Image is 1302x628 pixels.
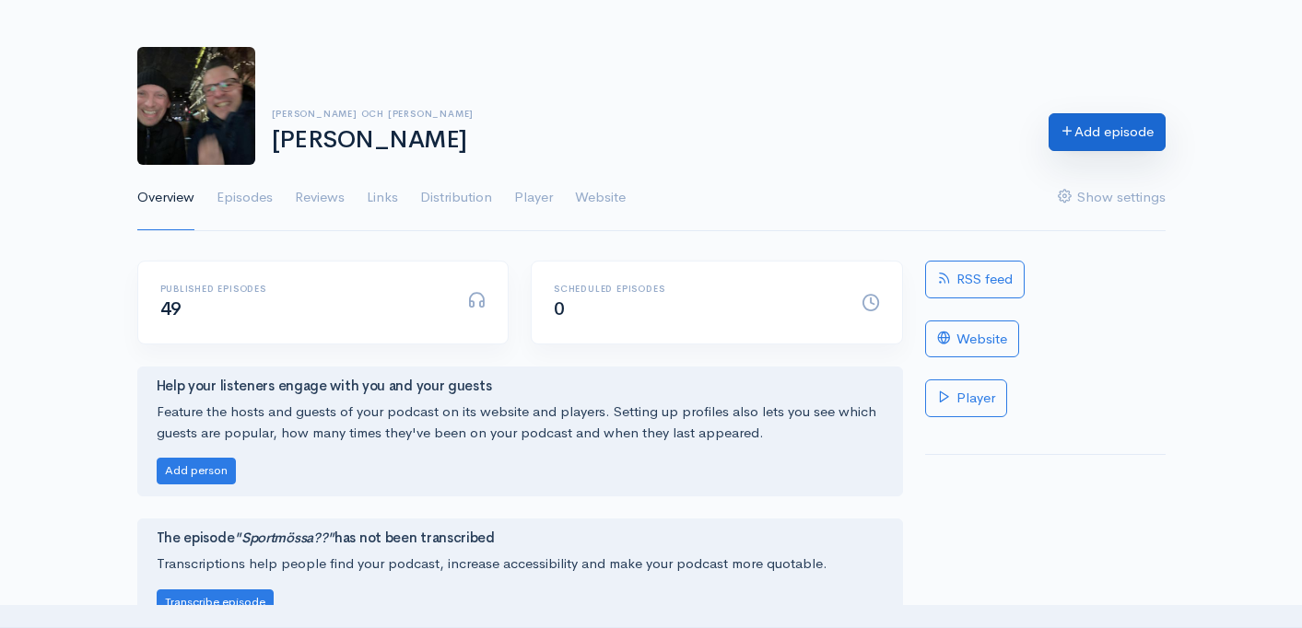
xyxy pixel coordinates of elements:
[272,127,1026,154] h1: [PERSON_NAME]
[554,297,565,320] span: 0
[554,284,839,294] h6: Scheduled episodes
[514,165,553,231] a: Player
[925,261,1025,298] a: RSS feed
[217,165,273,231] a: Episodes
[157,553,884,575] p: Transcriptions help people find your podcast, increase accessibility and make your podcast more q...
[160,284,446,294] h6: Published episodes
[1058,165,1166,231] a: Show settings
[1049,113,1166,151] a: Add episode
[925,320,1019,358] a: Website
[157,378,884,394] h4: Help your listeners engage with you and your guests
[157,530,884,546] h4: The episode has not been transcribed
[157,460,236,478] a: Add person
[272,109,1026,119] h6: [PERSON_NAME] och [PERSON_NAME]
[367,165,398,231] a: Links
[160,297,182,320] span: 49
[575,165,626,231] a: Website
[234,529,334,546] i: "Sportmössa??"
[925,379,1007,417] a: Player
[295,165,345,231] a: Reviews
[157,589,274,616] button: Transcribe episode
[420,165,492,231] a: Distribution
[157,592,274,610] a: Transcribe episode
[137,165,194,231] a: Overview
[157,458,236,484] button: Add person
[157,401,884,443] p: Feature the hosts and guests of your podcast on its website and players. Setting up profiles also...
